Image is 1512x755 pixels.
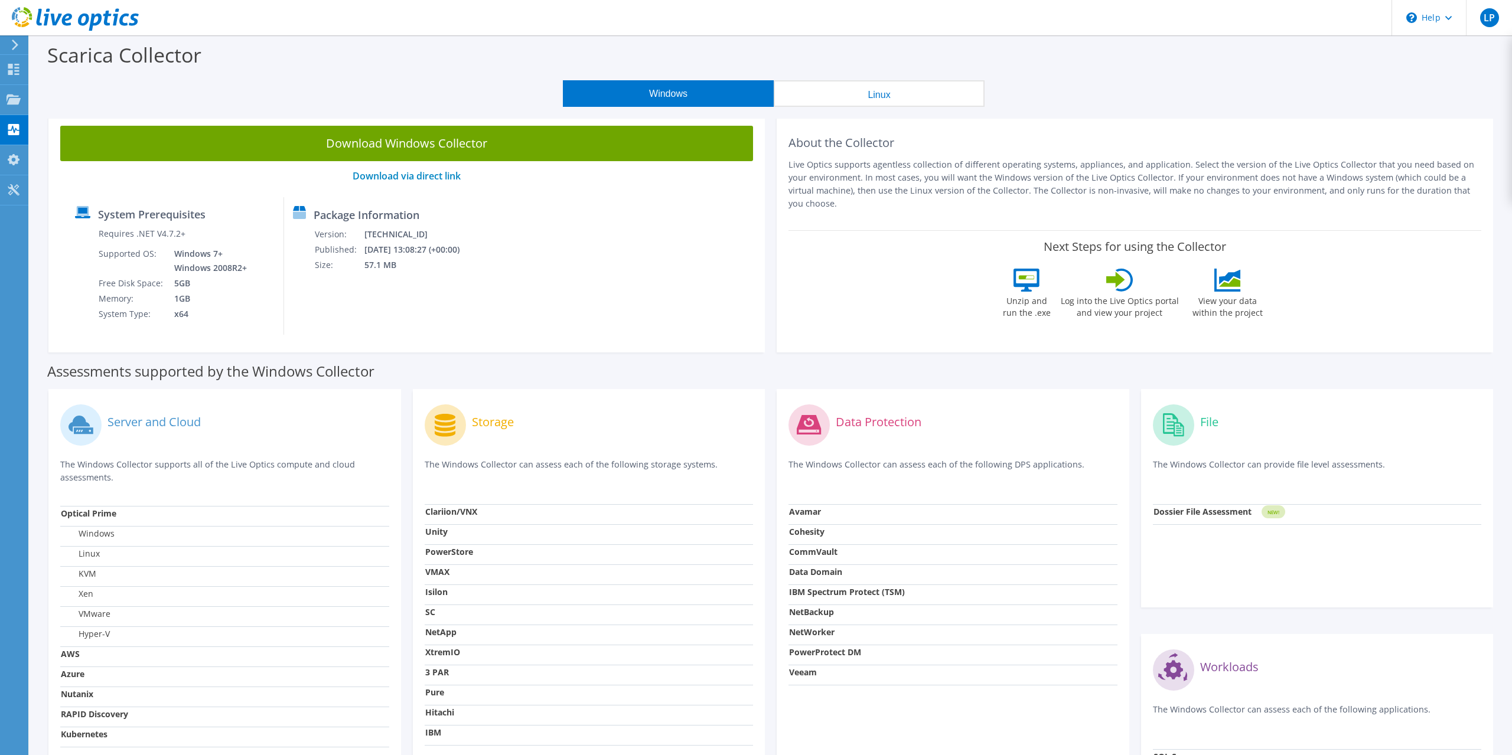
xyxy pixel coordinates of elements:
[425,687,444,698] strong: Pure
[788,458,1117,482] p: The Windows Collector can assess each of the following DPS applications.
[425,566,449,577] strong: VMAX
[107,416,201,428] label: Server and Cloud
[789,586,905,597] strong: IBM Spectrum Protect (TSM)
[425,526,448,537] strong: Unity
[1153,703,1482,727] p: The Windows Collector can assess each of the following applications.
[47,41,201,68] label: Scarica Collector
[1200,416,1218,428] label: File
[98,291,165,306] td: Memory:
[789,506,821,517] strong: Avamar
[1185,292,1270,319] label: View your data within the project
[425,646,460,658] strong: XtremIO
[61,528,115,540] label: Windows
[425,707,454,718] strong: Hitachi
[1060,292,1179,319] label: Log into the Live Optics portal and view your project
[1480,8,1499,27] span: LP
[61,628,110,640] label: Hyper-V
[425,606,435,617] strong: SC
[61,648,80,659] strong: AWS
[1153,458,1482,482] p: The Windows Collector can provide file level assessments.
[1406,12,1417,23] svg: \n
[789,546,838,557] strong: CommVault
[425,458,754,482] p: The Windows Collector can assess each of the following storage systems.
[788,136,1481,150] h2: About the Collector
[364,227,475,242] td: [TECHNICAL_ID]
[60,458,389,484] p: The Windows Collector supports all of the Live Optics compute and cloud assessments.
[61,668,84,679] strong: Azure
[774,80,985,107] button: Linux
[364,242,475,257] td: [DATE] 13:08:27 (+00:00)
[425,506,477,517] strong: Clariion/VNX
[98,208,206,220] label: System Prerequisites
[165,276,249,291] td: 5GB
[1267,509,1279,515] tspan: NEW!
[789,626,835,638] strong: NetWorker
[1044,240,1226,254] label: Next Steps for using the Collector
[61,728,107,740] strong: Kubernetes
[1200,661,1259,673] label: Workloads
[789,666,817,678] strong: Veeam
[425,666,449,678] strong: 3 PAR
[98,306,165,322] td: System Type:
[425,546,473,557] strong: PowerStore
[47,365,374,377] label: Assessments supported by the Windows Collector
[364,257,475,273] td: 57.1 MB
[836,416,921,428] label: Data Protection
[425,586,448,597] strong: Isilon
[353,169,461,182] a: Download via direct link
[314,257,364,273] td: Size:
[314,227,364,242] td: Version:
[314,242,364,257] td: Published:
[425,727,441,738] strong: IBM
[789,646,861,658] strong: PowerProtect DM
[99,228,185,240] label: Requires .NET V4.7.2+
[165,246,249,276] td: Windows 7+ Windows 2008R2+
[789,526,825,537] strong: Cohesity
[61,608,110,620] label: VMware
[788,158,1481,210] p: Live Optics supports agentless collection of different operating systems, appliances, and applica...
[60,126,753,161] a: Download Windows Collector
[1000,292,1054,319] label: Unzip and run the .exe
[314,209,419,221] label: Package Information
[1153,506,1252,517] strong: Dossier File Assessment
[98,276,165,291] td: Free Disk Space:
[563,80,774,107] button: Windows
[98,246,165,276] td: Supported OS:
[165,306,249,322] td: x64
[472,416,514,428] label: Storage
[61,688,93,700] strong: Nutanix
[789,606,834,617] strong: NetBackup
[61,708,128,720] strong: RAPID Discovery
[61,588,93,600] label: Xen
[61,548,100,560] label: Linux
[425,626,457,638] strong: NetApp
[61,568,96,580] label: KVM
[789,566,842,577] strong: Data Domain
[61,508,116,519] strong: Optical Prime
[165,291,249,306] td: 1GB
